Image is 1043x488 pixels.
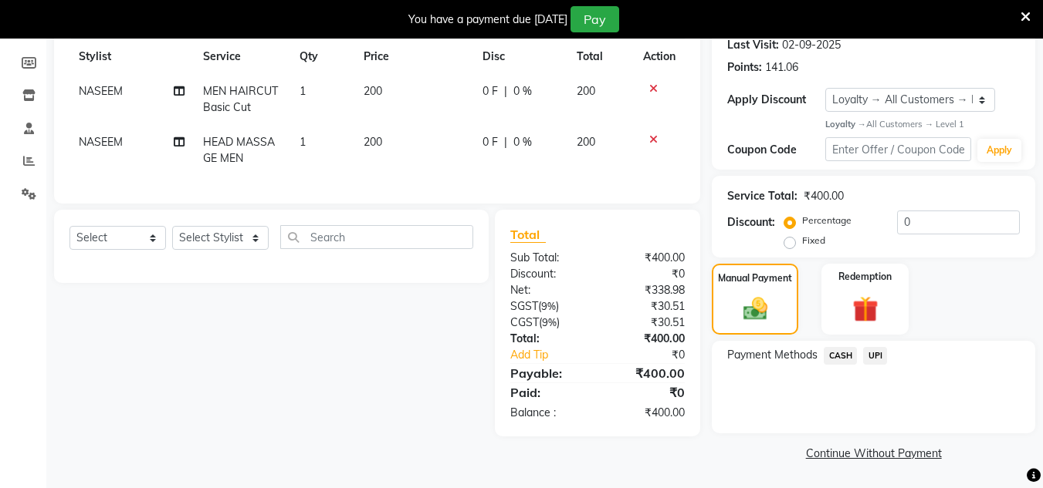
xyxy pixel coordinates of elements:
[845,293,886,325] img: _gift.svg
[727,59,762,76] div: Points:
[510,227,546,243] span: Total
[203,84,278,114] span: MEN HAIRCUT Basic Cut
[541,300,556,312] span: 9%
[510,299,538,313] span: SGST
[727,37,779,53] div: Last Visit:
[483,134,498,150] span: 0 F
[510,315,539,329] span: CGST
[473,39,567,74] th: Disc
[571,6,619,32] button: Pay
[364,135,382,149] span: 200
[499,282,598,298] div: Net:
[802,214,852,227] label: Percentage
[483,83,498,99] span: 0 F
[718,271,792,285] label: Manual Payment
[825,137,971,161] input: Enter Offer / Coupon Code
[727,188,797,204] div: Service Total:
[499,266,598,282] div: Discount:
[364,84,382,98] span: 200
[499,250,598,266] div: Sub Total:
[977,139,1021,162] button: Apply
[69,39,194,74] th: Stylist
[802,234,825,247] label: Fixed
[598,364,696,382] div: ₹400.00
[504,83,507,99] span: |
[598,315,696,331] div: ₹30.51
[727,347,818,363] span: Payment Methods
[736,294,775,322] img: _cash.svg
[300,135,306,149] span: 1
[598,405,696,421] div: ₹400.00
[577,135,595,149] span: 200
[499,298,598,315] div: ( )
[542,316,557,328] span: 9%
[825,119,866,130] strong: Loyalty →
[615,347,697,363] div: ₹0
[513,83,532,99] span: 0 %
[863,347,887,365] span: UPI
[727,142,825,158] div: Coupon Code
[824,347,857,365] span: CASH
[598,331,696,347] div: ₹400.00
[598,266,696,282] div: ₹0
[715,446,1032,462] a: Continue Without Payment
[194,39,290,74] th: Service
[79,135,123,149] span: NASEEM
[577,84,595,98] span: 200
[280,225,473,249] input: Search
[504,134,507,150] span: |
[300,84,306,98] span: 1
[203,135,275,165] span: HEAD MASSAGE MEN
[727,214,775,231] div: Discount:
[825,118,1020,131] div: All Customers → Level 1
[598,282,696,298] div: ₹338.98
[804,188,844,204] div: ₹400.00
[598,250,696,266] div: ₹400.00
[499,347,614,363] a: Add Tip
[499,315,598,331] div: ( )
[838,270,892,284] label: Redemption
[513,134,532,150] span: 0 %
[598,298,696,315] div: ₹30.51
[408,12,567,28] div: You have a payment due [DATE]
[727,92,825,108] div: Apply Discount
[499,405,598,421] div: Balance :
[354,39,473,74] th: Price
[634,39,685,74] th: Action
[765,59,798,76] div: 141.06
[290,39,354,74] th: Qty
[598,383,696,402] div: ₹0
[79,84,123,98] span: NASEEM
[567,39,634,74] th: Total
[499,331,598,347] div: Total:
[499,383,598,402] div: Paid:
[782,37,841,53] div: 02-09-2025
[499,364,598,382] div: Payable:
